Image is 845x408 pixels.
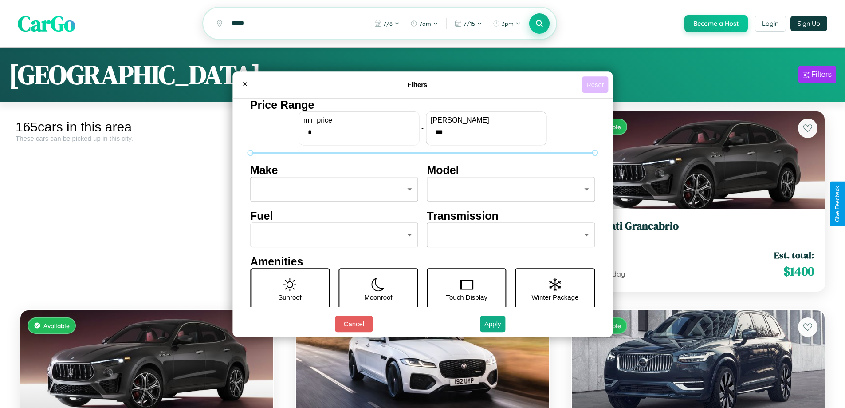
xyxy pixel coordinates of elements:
button: 7am [406,16,443,31]
button: 7/8 [370,16,404,31]
h4: Fuel [250,210,418,222]
div: These cars can be picked up in this city. [16,135,278,142]
span: Est. total: [774,249,814,261]
button: 3pm [488,16,525,31]
span: 7 / 15 [464,20,475,27]
button: Login [755,16,786,32]
h4: Transmission [427,210,595,222]
label: min price [303,116,414,124]
span: 7 / 8 [383,20,393,27]
label: [PERSON_NAME] [431,116,542,124]
div: 165 cars in this area [16,119,278,135]
span: 7am [419,20,431,27]
button: 7/15 [450,16,487,31]
h1: [GEOGRAPHIC_DATA] [9,56,261,93]
span: 3pm [502,20,514,27]
p: - [421,122,424,134]
div: Filters [811,70,832,79]
button: Sign Up [790,16,827,31]
h4: Model [427,164,595,177]
p: Winter Package [532,291,579,303]
div: Give Feedback [834,186,841,222]
span: CarGo [18,9,75,38]
button: Cancel [335,316,373,332]
h4: Filters [253,81,582,88]
button: Reset [582,76,608,93]
button: Apply [480,316,506,332]
p: Sunroof [278,291,302,303]
span: / day [606,269,625,278]
h4: Amenities [250,255,595,268]
span: Available [43,322,70,329]
button: Filters [798,66,836,83]
h4: Price Range [250,99,595,111]
a: Maserati Grancabrio2018 [582,220,814,242]
h4: Make [250,164,418,177]
p: Moonroof [364,291,392,303]
h3: Maserati Grancabrio [582,220,814,233]
p: Touch Display [446,291,487,303]
span: $ 1400 [783,262,814,280]
button: Become a Host [684,15,748,32]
